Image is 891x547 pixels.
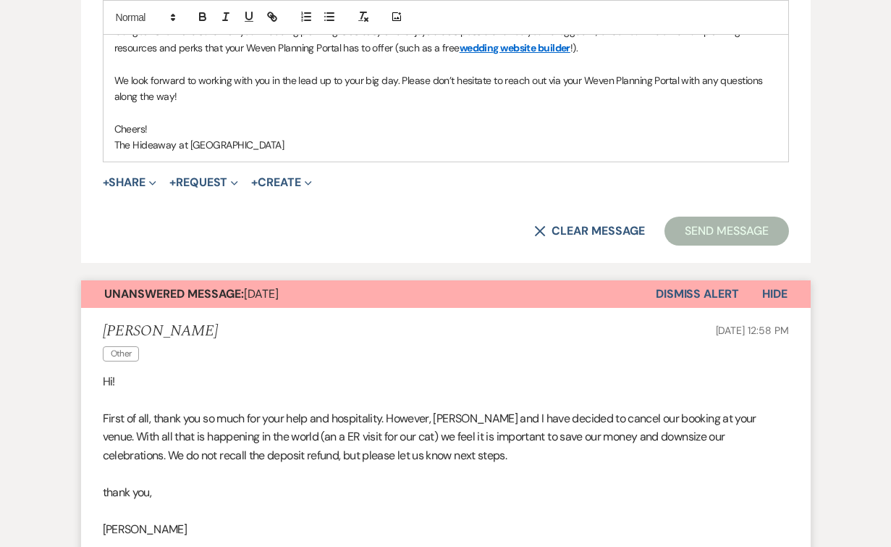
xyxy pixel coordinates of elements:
[103,346,140,362] span: Other
[81,280,656,308] button: Unanswered Message:[DATE]
[103,322,218,341] h5: [PERSON_NAME]
[103,520,789,539] p: [PERSON_NAME]
[739,280,811,308] button: Hide
[762,286,787,301] span: Hide
[114,137,777,153] p: The Hideaway at [GEOGRAPHIC_DATA]
[534,225,644,237] button: Clear message
[114,23,777,56] p: Our goal is to make sure that your wedding planning is as easy and enjoyable as possible! Once yo...
[103,372,789,391] p: Hi!
[716,324,789,337] span: [DATE] 12:58 PM
[104,286,244,301] strong: Unanswered Message:
[114,72,777,105] p: We look forward to working with you in the lead up to your big day. Please don’t hesitate to reac...
[460,41,570,54] a: wedding website builder
[103,409,789,465] p: First of all, thank you so much for your help and hospitality. However, [PERSON_NAME] and I have ...
[169,177,176,188] span: +
[251,177,311,188] button: Create
[103,177,157,188] button: Share
[656,280,739,308] button: Dismiss Alert
[103,483,789,502] p: thank you,
[114,121,777,137] p: Cheers!
[664,217,788,246] button: Send Message
[104,286,279,301] span: [DATE]
[103,177,109,188] span: +
[169,177,238,188] button: Request
[251,177,258,188] span: +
